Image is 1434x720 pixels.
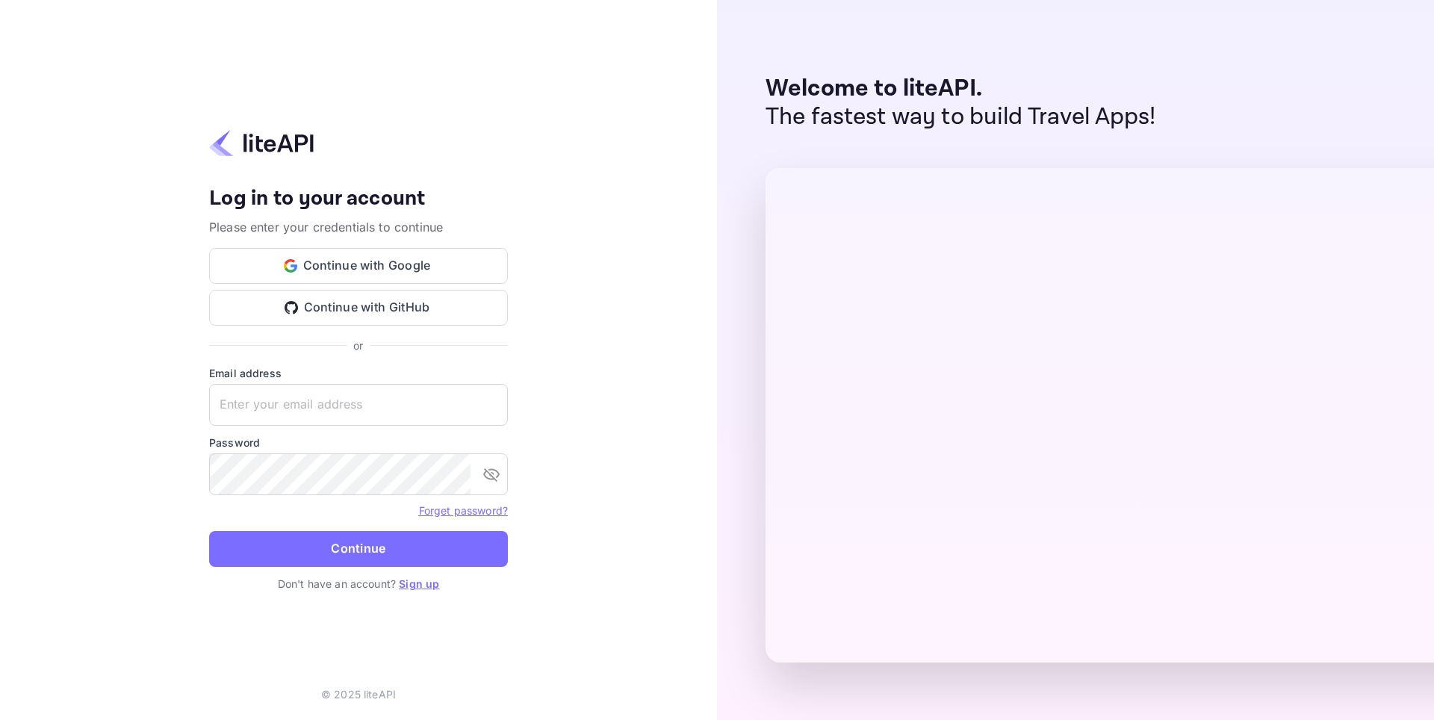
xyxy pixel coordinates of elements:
[399,577,439,590] a: Sign up
[209,384,508,426] input: Enter your email address
[321,686,396,702] p: © 2025 liteAPI
[353,338,363,353] p: or
[209,531,508,567] button: Continue
[209,435,508,450] label: Password
[209,186,508,212] h4: Log in to your account
[209,128,314,158] img: liteapi
[477,459,506,489] button: toggle password visibility
[766,103,1156,131] p: The fastest way to build Travel Apps!
[209,576,508,592] p: Don't have an account?
[766,75,1156,103] p: Welcome to liteAPI.
[419,503,508,518] a: Forget password?
[209,290,508,326] button: Continue with GitHub
[209,248,508,284] button: Continue with Google
[209,218,508,236] p: Please enter your credentials to continue
[209,365,508,381] label: Email address
[419,504,508,517] a: Forget password?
